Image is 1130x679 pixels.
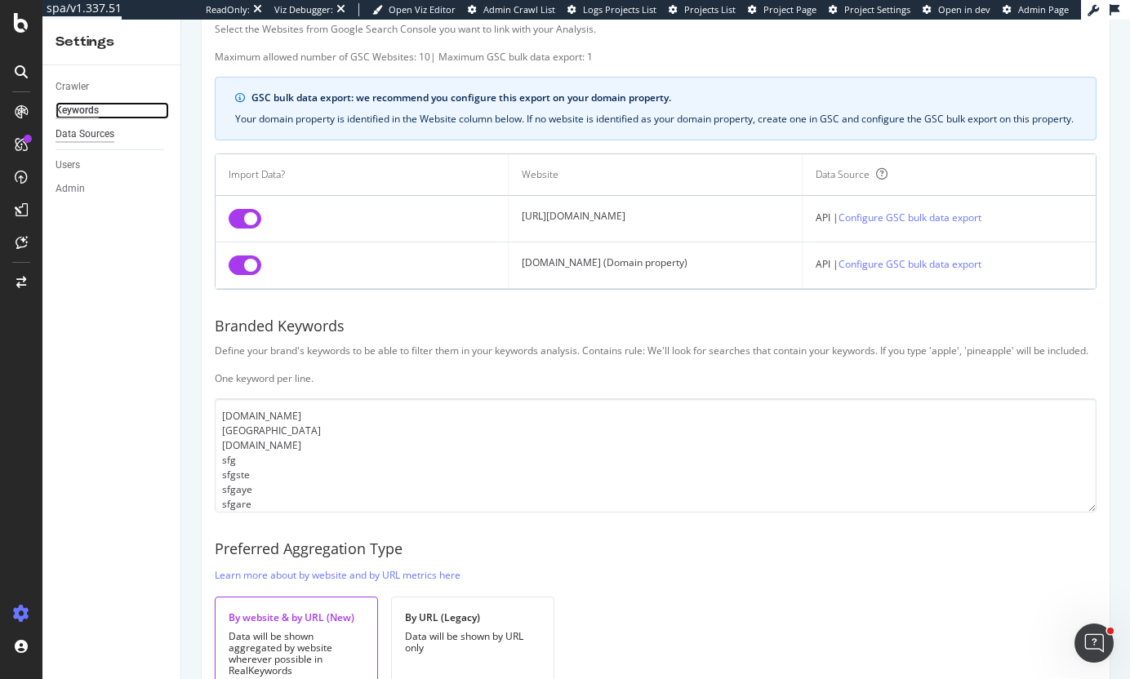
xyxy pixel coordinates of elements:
a: Project Page [748,3,816,16]
div: GSC bulk data export: we recommend you configure this export on your domain property. [251,91,1076,105]
div: Keywords [56,102,99,119]
div: Data Sources [56,126,114,143]
a: Open Viz Editor [372,3,456,16]
a: Configure GSC bulk data export [839,255,981,273]
a: Admin [56,180,169,197]
a: Crawler [56,78,169,95]
span: Project Settings [844,3,910,16]
div: info banner [215,77,1097,140]
div: By URL (Legacy) [405,610,541,624]
div: Data Source [816,167,870,182]
div: Select the Websites from Google Search Console you want to link with your Analysis. Maximum allow... [215,22,1097,64]
td: [URL][DOMAIN_NAME] [509,196,802,242]
iframe: Intercom live chat [1074,624,1114,663]
a: Project Settings [829,3,910,16]
a: Logs Projects List [567,3,656,16]
div: API | [816,209,1083,226]
span: Open Viz Editor [389,3,456,16]
div: Data will be shown aggregated by website wherever possible in RealKeywords [229,631,364,677]
td: [DOMAIN_NAME] (Domain property) [509,242,802,289]
div: Your domain property is identified in the Website column below. If no website is identified as yo... [235,112,1076,126]
div: Branded Keywords [215,316,1097,337]
a: Keywords [56,102,169,119]
span: Admin Page [1018,3,1069,16]
a: Open in dev [923,3,990,16]
div: Preferred Aggregation Type [215,539,1097,560]
a: Admin Page [1003,3,1069,16]
div: Crawler [56,78,89,95]
a: Data Sources [56,126,169,143]
th: Import Data? [216,154,509,196]
div: Users [56,157,80,174]
textarea: [DOMAIN_NAME] [GEOGRAPHIC_DATA] [DOMAIN_NAME] sfg sfgste sfgaye sfgare sfgate. sfgatw sfgatr sfga... [215,398,1097,513]
span: Projects List [684,3,736,16]
div: Settings [56,33,167,51]
div: By website & by URL (New) [229,610,364,624]
a: Learn more about by website and by URL metrics here [215,566,460,584]
div: ReadOnly: [206,3,250,16]
th: Website [509,154,802,196]
span: Admin Crawl List [483,3,555,16]
div: Data will be shown by URL only [405,631,541,654]
span: Open in dev [938,3,990,16]
a: Users [56,157,169,174]
div: Define your brand's keywords to be able to filter them in your keywords analysis. Contains rule: ... [215,344,1097,385]
a: Admin Crawl List [468,3,555,16]
span: Logs Projects List [583,3,656,16]
span: Project Page [763,3,816,16]
a: Configure GSC bulk data export [839,209,981,226]
div: Admin [56,180,85,197]
div: Viz Debugger: [274,3,333,16]
div: API | [816,255,1083,273]
a: Projects List [669,3,736,16]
